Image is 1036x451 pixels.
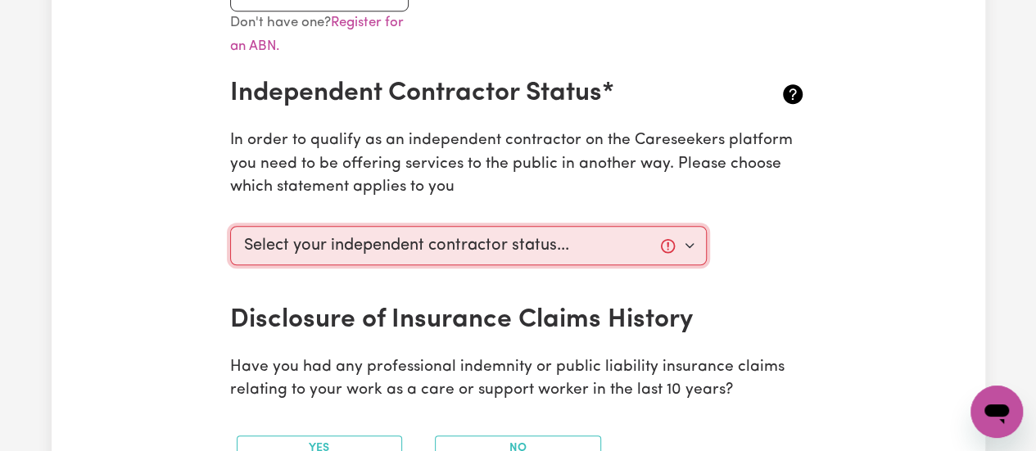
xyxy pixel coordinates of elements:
[230,78,711,109] h2: Independent Contractor Status*
[230,356,807,404] p: Have you had any professional indemnity or public liability insurance claims relating to your wor...
[230,16,404,53] a: Register for an ABN.
[230,16,404,53] small: Don't have one?
[970,386,1023,438] iframe: Button to launch messaging window
[230,304,711,336] h2: Disclosure of Insurance Claims History
[230,129,807,200] p: In order to qualify as an independent contractor on the Careseekers platform you need to be offer...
